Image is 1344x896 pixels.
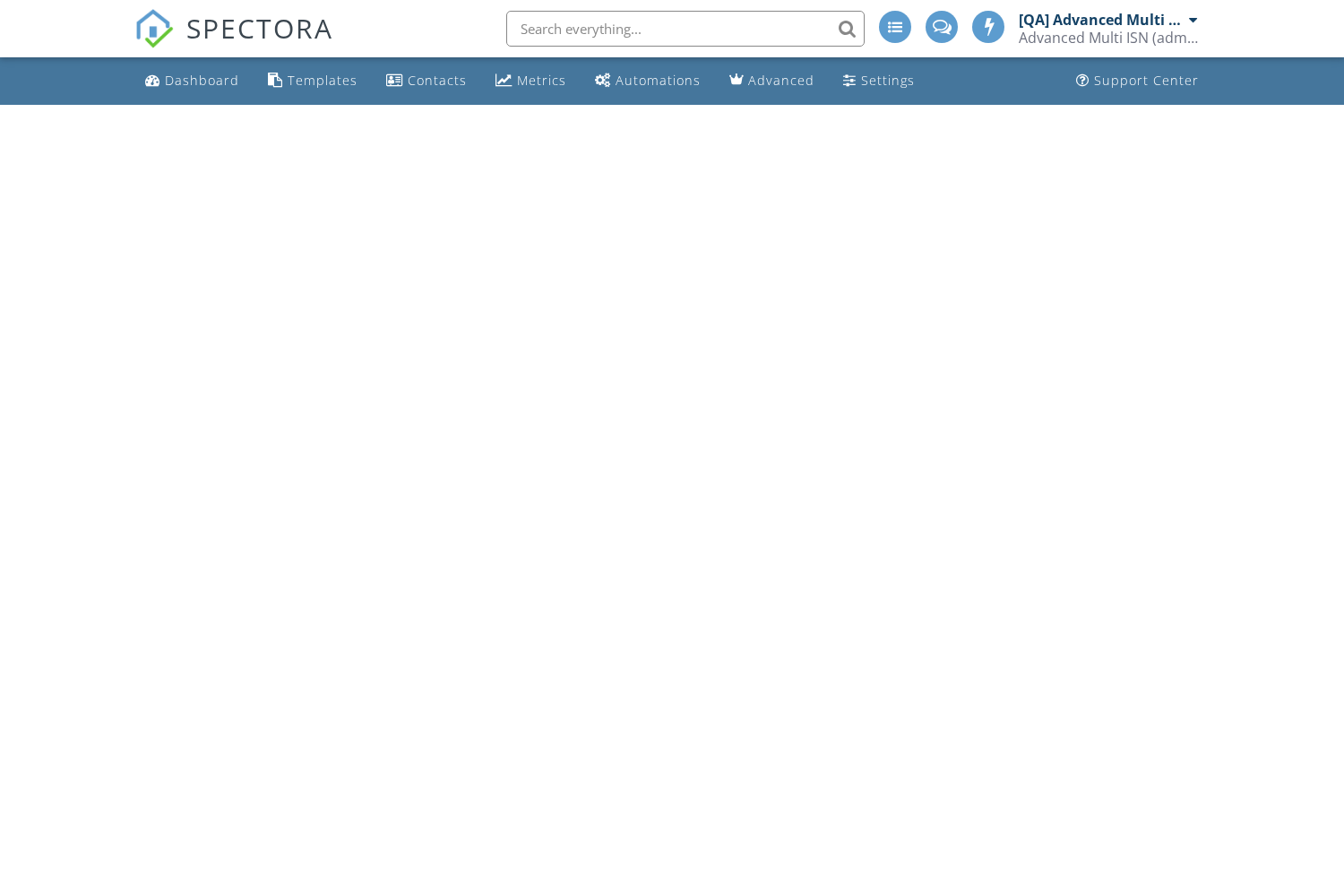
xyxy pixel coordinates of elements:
[861,72,915,89] div: Settings
[1069,65,1206,98] a: Support Center
[616,72,701,89] div: Automations
[748,72,814,89] div: Advanced
[134,9,174,48] img: The Best Home Inspection Software - Spectora
[506,11,865,47] input: Search everything...
[1094,72,1199,89] div: Support Center
[588,65,708,98] a: Automations (Advanced)
[1019,29,1198,47] div: Advanced Multi ISN (admin) Company
[1019,11,1185,29] div: [QA] Advanced Multi ISN (admin)
[134,24,333,62] a: SPECTORA
[138,65,246,98] a: Dashboard
[379,65,474,98] a: Contacts
[517,72,566,89] div: Metrics
[408,72,467,89] div: Contacts
[288,72,358,89] div: Templates
[488,65,573,98] a: Metrics
[836,65,922,98] a: Settings
[261,65,365,98] a: Templates
[165,72,239,89] div: Dashboard
[186,9,333,47] span: SPECTORA
[722,65,822,98] a: Advanced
